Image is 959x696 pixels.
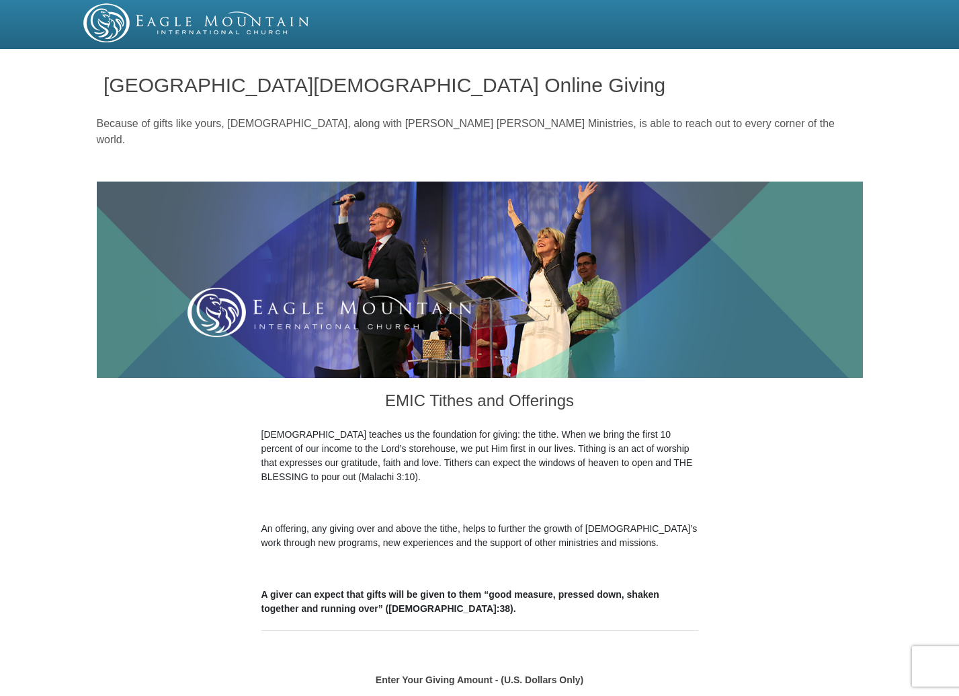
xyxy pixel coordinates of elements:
[261,522,698,550] p: An offering, any giving over and above the tithe, helps to further the growth of [DEMOGRAPHIC_DAT...
[97,116,863,148] p: Because of gifts like yours, [DEMOGRAPHIC_DATA], along with [PERSON_NAME] [PERSON_NAME] Ministrie...
[261,378,698,428] h3: EMIC Tithes and Offerings
[261,428,698,484] p: [DEMOGRAPHIC_DATA] teaches us the foundation for giving: the tithe. When we bring the first 10 pe...
[376,674,583,685] strong: Enter Your Giving Amount - (U.S. Dollars Only)
[261,589,659,614] b: A giver can expect that gifts will be given to them “good measure, pressed down, shaken together ...
[103,74,856,96] h1: [GEOGRAPHIC_DATA][DEMOGRAPHIC_DATA] Online Giving
[83,3,310,42] img: EMIC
